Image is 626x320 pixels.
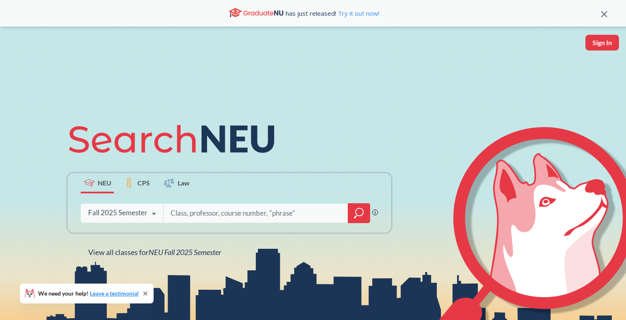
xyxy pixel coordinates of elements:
[90,290,139,297] a: Leave a testimonial
[178,178,190,188] span: Law
[286,9,379,18] span: has just released!
[38,291,139,296] span: We need your help!
[98,178,111,188] span: NEU
[88,248,221,257] span: View all classes for
[149,248,221,257] span: NEU Fall 2025 Semester
[336,9,379,17] a: Try it out now!
[348,203,370,223] div: magnifying glass
[88,208,147,217] div: Fall 2025 Semester
[8,35,28,63] a: sandbox logo
[8,35,28,60] img: sandbox logo
[354,207,364,219] svg: magnifying glass
[137,178,150,188] span: CPS
[585,35,619,51] button: Sign In
[170,205,342,222] input: Class, professor, course number, "phrase"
